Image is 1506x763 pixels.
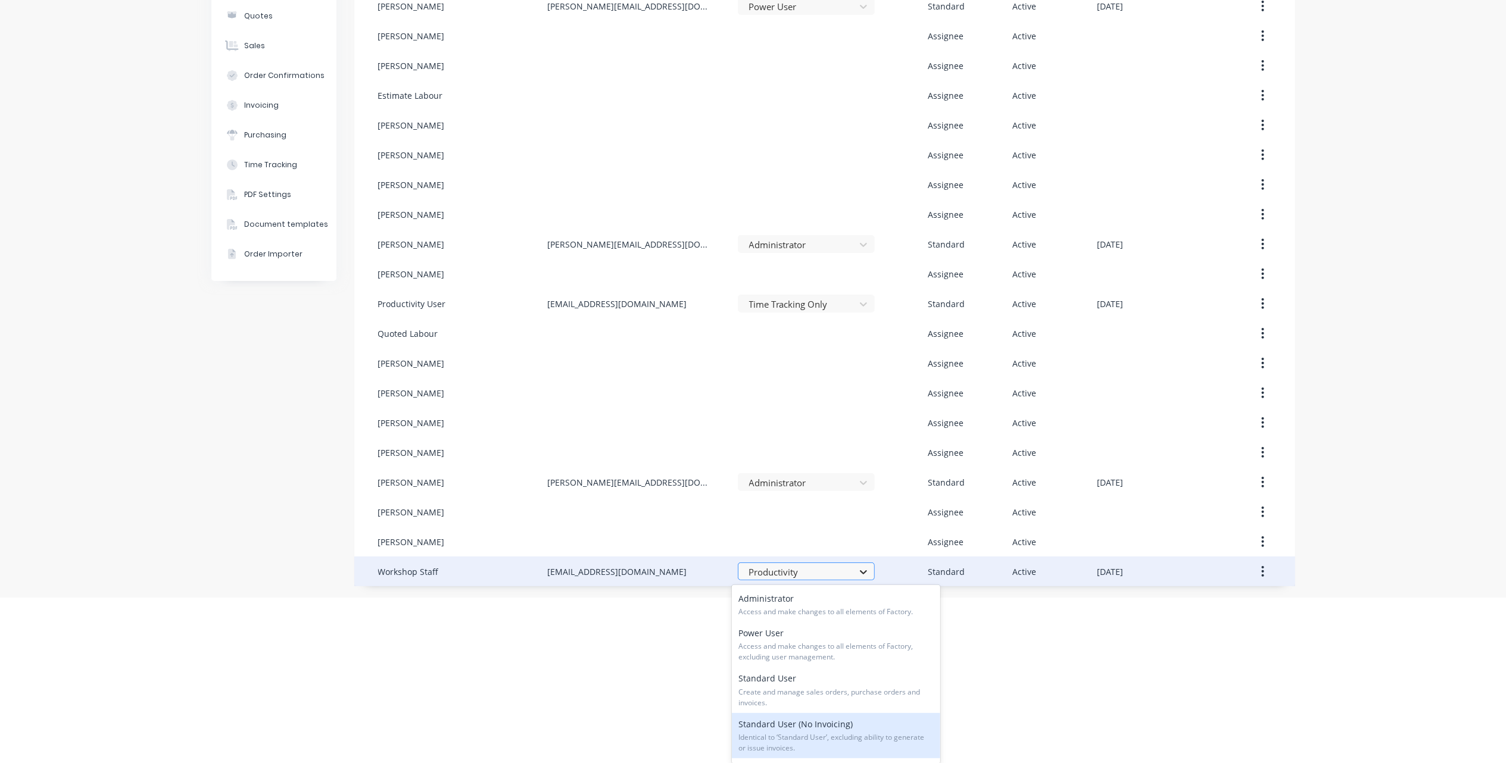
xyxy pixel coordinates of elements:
div: Assignee [928,119,964,132]
div: Active [1012,268,1036,280]
div: [PERSON_NAME] [378,208,445,221]
div: [PERSON_NAME] [378,476,445,489]
div: [PERSON_NAME] [378,149,445,161]
div: Assignee [928,417,964,429]
div: Assignee [928,446,964,459]
div: [PERSON_NAME] [378,179,445,191]
div: Order Importer [244,249,303,259]
button: Document templates [211,209,336,239]
div: Assignee [928,89,964,102]
span: Create and manage sales orders, purchase orders and invoices. [739,687,933,708]
div: Standard [928,298,965,310]
div: [PERSON_NAME][EMAIL_ADDRESS][DOMAIN_NAME] [547,476,714,489]
div: [DATE] [1097,238,1124,251]
div: [DATE] [1097,476,1124,489]
div: Administrator [732,587,940,622]
div: Assignee [928,506,964,518]
div: Active [1012,298,1036,310]
div: [PERSON_NAME] [378,357,445,370]
button: Order Confirmations [211,61,336,90]
div: Power User [732,622,940,667]
button: Time Tracking [211,150,336,180]
div: Active [1012,565,1036,578]
div: Active [1012,89,1036,102]
div: [PERSON_NAME] [378,387,445,399]
div: Estimate Labour [378,89,443,102]
button: Quotes [211,1,336,31]
div: Active [1012,476,1036,489]
div: [EMAIL_ADDRESS][DOMAIN_NAME] [547,565,687,578]
div: [PERSON_NAME] [378,506,445,518]
div: [PERSON_NAME] [378,30,445,42]
div: Purchasing [244,130,286,140]
div: Active [1012,536,1036,548]
div: Assignee [928,30,964,42]
div: Active [1012,417,1036,429]
div: Assignee [928,357,964,370]
div: Active [1012,30,1036,42]
div: Assignee [928,208,964,221]
div: [PERSON_NAME] [378,417,445,429]
div: Quotes [244,11,273,21]
div: [PERSON_NAME][EMAIL_ADDRESS][DOMAIN_NAME] [547,238,714,251]
button: Sales [211,31,336,61]
div: Productivity User [378,298,446,310]
button: PDF Settings [211,180,336,209]
span: Access and make changes to all elements of Factory, excluding user management. [739,641,933,662]
div: Workshop Staff [378,565,439,578]
div: [DATE] [1097,298,1124,310]
div: Active [1012,149,1036,161]
div: Active [1012,327,1036,340]
div: Active [1012,238,1036,251]
div: Active [1012,446,1036,459]
div: Assignee [928,327,964,340]
div: [DATE] [1097,565,1124,578]
div: Active [1012,60,1036,72]
div: Time Tracking [244,160,297,170]
div: Quoted Labour [378,327,438,340]
div: [EMAIL_ADDRESS][DOMAIN_NAME] [547,298,687,310]
div: [PERSON_NAME] [378,60,445,72]
div: Sales [244,40,265,51]
div: [PERSON_NAME] [378,238,445,251]
div: Assignee [928,268,964,280]
div: Document templates [244,219,328,230]
div: Active [1012,387,1036,399]
div: Standard [928,476,965,489]
div: [PERSON_NAME] [378,446,445,459]
button: Order Importer [211,239,336,269]
div: Standard [928,565,965,578]
span: Identical to ‘Standard User’, excluding ability to generate or issue invoices. [739,732,933,753]
div: Standard User [732,667,940,712]
div: Active [1012,119,1036,132]
div: [PERSON_NAME] [378,268,445,280]
div: Active [1012,208,1036,221]
div: Standard [928,238,965,251]
div: Assignee [928,60,964,72]
div: Active [1012,179,1036,191]
div: Assignee [928,536,964,548]
div: [PERSON_NAME] [378,119,445,132]
div: PDF Settings [244,189,291,200]
div: Assignee [928,179,964,191]
span: Access and make changes to all elements of Factory. [739,606,933,617]
div: Standard User (No Invoicing) [732,713,940,758]
button: Invoicing [211,90,336,120]
div: [PERSON_NAME] [378,536,445,548]
div: Invoicing [244,100,279,111]
div: Assignee [928,387,964,399]
div: Assignee [928,149,964,161]
div: Order Confirmations [244,70,325,81]
div: Active [1012,357,1036,370]
button: Purchasing [211,120,336,150]
div: Active [1012,506,1036,518]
